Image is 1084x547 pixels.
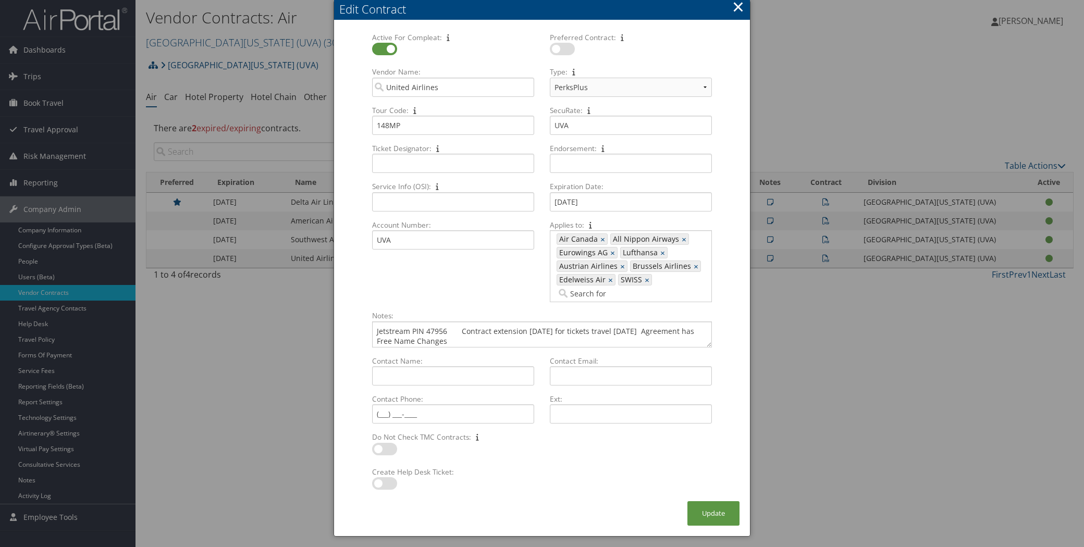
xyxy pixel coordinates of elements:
[372,230,534,250] input: Account Number:
[368,143,538,154] label: Ticket Designator:
[610,247,617,258] a: ×
[368,467,538,477] label: Create Help Desk Ticket:
[600,234,607,244] a: ×
[557,275,606,285] span: Edelweiss Air
[546,105,716,116] label: SecuRate:
[372,366,534,386] input: Contact Name:
[608,275,615,285] a: ×
[660,247,667,258] a: ×
[550,154,712,173] input: Endorsement:
[372,154,534,173] input: Ticket Designator:
[631,261,691,271] span: Brussels Airlines
[620,261,627,271] a: ×
[368,310,716,321] label: Notes:
[550,78,712,97] select: Type:
[546,67,716,77] label: Type:
[368,181,538,192] label: Service Info (OSI):
[372,192,534,212] input: Service Info (OSI):
[368,105,538,116] label: Tour Code:
[546,220,716,230] label: Applies to:
[619,275,642,285] span: SWISS
[550,116,712,135] input: SecuRate:
[372,404,534,424] input: Contact Phone:
[546,32,716,43] label: Preferred Contract:
[557,234,598,244] span: Air Canada
[368,32,538,43] label: Active For Compleat:
[368,220,538,230] label: Account Number:
[368,67,538,77] label: Vendor Name:
[557,247,608,258] span: Eurowings AG
[682,234,688,244] a: ×
[557,261,618,271] span: Austrian Airlines
[550,366,712,386] input: Contact Email:
[372,321,712,347] textarea: Notes:
[546,394,716,404] label: Ext:
[368,394,538,404] label: Contact Phone:
[368,432,538,442] label: Do Not Check TMC Contracts:
[372,78,534,97] input: Vendor Name:
[557,288,615,299] input: Applies to: Air Canada×All Nippon Airways×Eurowings AG×Lufthansa×Austrian Airlines×Brussels Airli...
[368,356,538,366] label: Contact Name:
[372,116,534,135] input: Tour Code:
[339,1,750,17] div: Edit Contract
[546,356,716,366] label: Contact Email:
[550,192,712,212] input: Expiration Date:
[694,261,700,271] a: ×
[611,234,679,244] span: All Nippon Airways
[550,404,712,424] input: Ext:
[546,181,716,192] label: Expiration Date:
[546,143,716,154] label: Endorsement:
[687,501,740,526] button: Update
[621,247,658,258] span: Lufthansa
[645,275,651,285] a: ×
